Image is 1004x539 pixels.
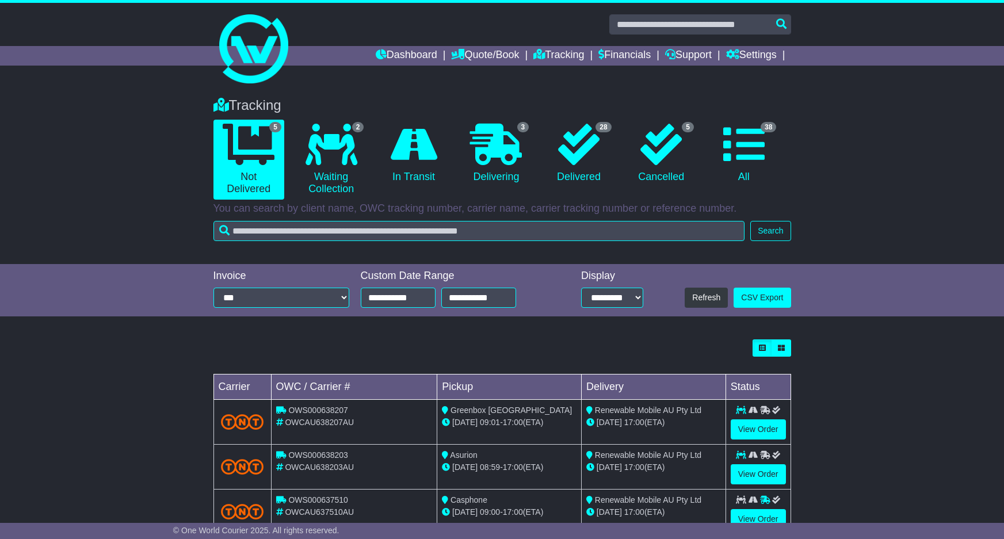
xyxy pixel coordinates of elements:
div: Tracking [208,97,797,114]
a: 2 Waiting Collection [296,120,367,200]
span: 17:00 [624,462,644,472]
td: Carrier [213,374,271,400]
span: [DATE] [597,507,622,517]
span: 3 [517,122,529,132]
span: [DATE] [452,462,478,472]
span: 17:00 [503,462,523,472]
span: Renewable Mobile AU Pty Ltd [595,406,701,415]
span: 09:01 [480,418,500,427]
div: Display [581,270,643,282]
span: [DATE] [597,418,622,427]
button: Search [750,221,791,241]
a: Support [665,46,712,66]
span: OWCAU638207AU [285,418,354,427]
a: 3 Delivering [461,120,532,188]
span: 17:00 [503,418,523,427]
td: Pickup [437,374,582,400]
div: - (ETA) [442,461,577,473]
a: View Order [731,509,786,529]
img: TNT_Domestic.png [221,459,264,475]
span: [DATE] [452,507,478,517]
span: 2 [352,122,364,132]
a: 5 Cancelled [626,120,697,188]
span: 28 [595,122,611,132]
span: 09:00 [480,507,500,517]
a: In Transit [378,120,449,188]
span: [DATE] [597,462,622,472]
span: Greenbox [GEOGRAPHIC_DATA] [451,406,572,415]
td: OWC / Carrier # [271,374,437,400]
a: Dashboard [376,46,437,66]
a: Quote/Book [451,46,519,66]
span: OWCAU638203AU [285,462,354,472]
a: View Order [731,419,786,439]
span: 17:00 [503,507,523,517]
a: View Order [731,464,786,484]
span: Renewable Mobile AU Pty Ltd [595,495,701,504]
div: (ETA) [586,416,721,429]
div: (ETA) [586,461,721,473]
span: 08:59 [480,462,500,472]
span: OWCAU637510AU [285,507,354,517]
a: Financials [598,46,651,66]
span: © One World Courier 2025. All rights reserved. [173,526,339,535]
img: TNT_Domestic.png [221,414,264,430]
p: You can search by client name, OWC tracking number, carrier name, carrier tracking number or refe... [213,202,791,215]
a: 5 Not Delivered [213,120,284,200]
span: 17:00 [624,507,644,517]
a: 38 All [708,120,779,188]
span: OWS000638207 [288,406,348,415]
button: Refresh [685,288,728,308]
span: OWS000637510 [288,495,348,504]
a: CSV Export [734,288,791,308]
div: - (ETA) [442,506,577,518]
img: TNT_Domestic.png [221,504,264,519]
div: Invoice [213,270,349,282]
td: Status [726,374,791,400]
span: [DATE] [452,418,478,427]
span: 5 [269,122,281,132]
span: Renewable Mobile AU Pty Ltd [595,450,701,460]
a: Tracking [533,46,584,66]
a: Settings [726,46,777,66]
span: Asurion [450,450,477,460]
span: 5 [682,122,694,132]
span: Casphone [451,495,487,504]
div: (ETA) [586,506,721,518]
span: 38 [761,122,776,132]
div: - (ETA) [442,416,577,429]
div: Custom Date Range [361,270,545,282]
td: Delivery [581,374,726,400]
a: 28 Delivered [543,120,614,188]
span: 17:00 [624,418,644,427]
span: OWS000638203 [288,450,348,460]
